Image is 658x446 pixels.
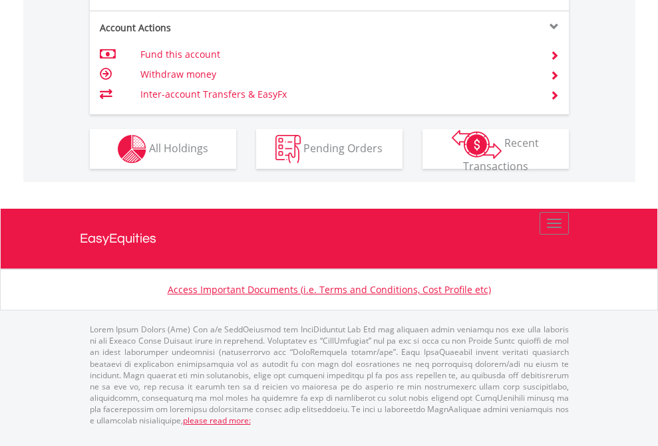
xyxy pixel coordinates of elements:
[168,283,491,296] a: Access Important Documents (i.e. Terms and Conditions, Cost Profile etc)
[90,324,569,426] p: Lorem Ipsum Dolors (Ame) Con a/e SeddOeiusmod tem InciDiduntut Lab Etd mag aliquaen admin veniamq...
[140,45,534,64] td: Fund this account
[140,84,534,104] td: Inter-account Transfers & EasyFx
[303,140,383,155] span: Pending Orders
[140,64,534,84] td: Withdraw money
[452,130,502,159] img: transactions-zar-wht.png
[149,140,208,155] span: All Holdings
[256,129,403,169] button: Pending Orders
[183,415,251,426] a: please read more:
[80,209,579,269] a: EasyEquities
[90,129,236,169] button: All Holdings
[275,135,301,164] img: pending_instructions-wht.png
[118,135,146,164] img: holdings-wht.png
[422,129,569,169] button: Recent Transactions
[90,21,329,35] div: Account Actions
